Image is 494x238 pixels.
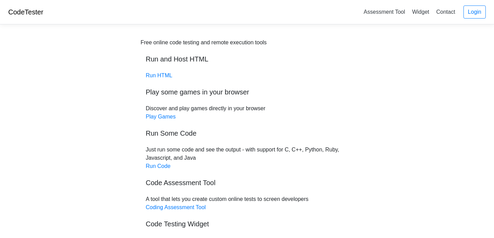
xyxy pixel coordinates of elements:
div: Free online code testing and remote execution tools [141,38,267,47]
a: Assessment Tool [361,6,408,18]
a: Contact [434,6,458,18]
a: Coding Assessment Tool [146,204,206,210]
h5: Run Some Code [146,129,348,137]
h5: Code Testing Widget [146,220,348,228]
h5: Code Assessment Tool [146,179,348,187]
a: Run Code [146,163,171,169]
a: Run HTML [146,72,172,78]
a: CodeTester [8,8,43,16]
a: Widget [409,6,432,18]
a: Login [463,5,486,19]
h5: Run and Host HTML [146,55,348,63]
a: Play Games [146,114,176,120]
h5: Play some games in your browser [146,88,348,96]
